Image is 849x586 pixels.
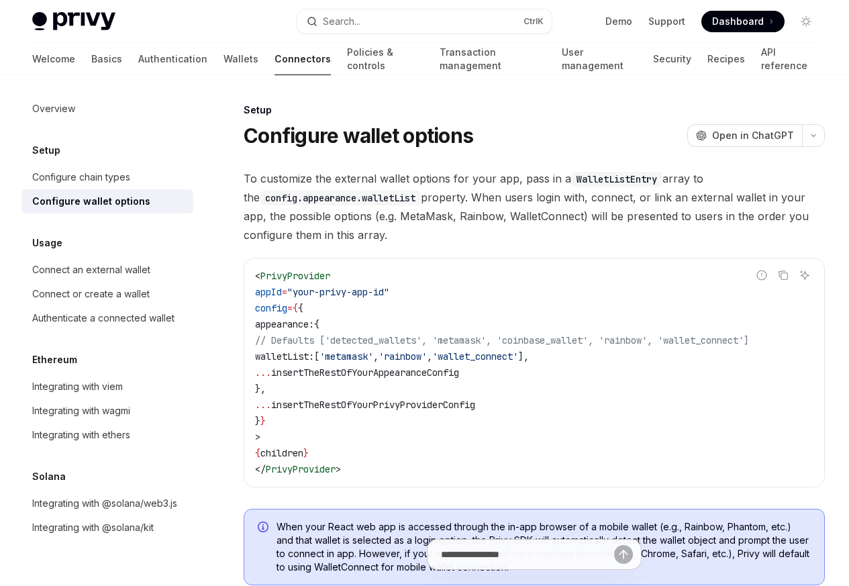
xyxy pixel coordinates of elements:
span: }, [255,383,266,395]
div: Authenticate a connected wallet [32,310,174,326]
div: Integrating with wagmi [32,403,130,419]
span: 'metamask' [319,350,373,362]
a: Transaction management [440,43,546,75]
span: "your-privy-app-id" [287,286,389,298]
span: } [255,415,260,427]
button: Open in ChatGPT [687,124,802,147]
span: } [303,447,309,459]
span: insertTheRestOfYourAppearanceConfig [271,367,459,379]
a: Wallets [223,43,258,75]
h5: Solana [32,469,66,485]
a: API reference [761,43,817,75]
div: Integrating with viem [32,379,123,395]
button: Open search [297,9,552,34]
a: Authentication [138,43,207,75]
span: insertTheRestOfYourPrivyProviderConfig [271,399,475,411]
h1: Configure wallet options [244,124,473,148]
a: Dashboard [701,11,785,32]
a: Connect or create a wallet [21,282,193,306]
div: Integrating with ethers [32,427,130,443]
span: appId [255,286,282,298]
span: appearance: [255,318,314,330]
div: Overview [32,101,75,117]
a: Configure chain types [21,165,193,189]
svg: Info [258,522,271,535]
a: Configure wallet options [21,189,193,213]
h5: Usage [32,235,62,251]
button: Copy the contents from the code block [775,266,792,284]
a: Integrating with @solana/web3.js [21,491,193,516]
span: < [255,270,260,282]
button: Report incorrect code [753,266,770,284]
span: config [255,302,287,314]
div: Integrating with @solana/web3.js [32,495,177,511]
span: > [255,431,260,443]
a: Basics [91,43,122,75]
div: Configure wallet options [32,193,150,209]
span: PrivyProvider [260,270,330,282]
span: walletList: [255,350,314,362]
div: Search... [323,13,360,30]
a: Welcome [32,43,75,75]
span: 'wallet_connect' [432,350,518,362]
a: Integrating with @solana/kit [21,516,193,540]
a: User management [562,43,637,75]
span: { [314,318,319,330]
span: { [298,302,303,314]
span: ... [255,367,271,379]
input: Ask a question... [441,540,614,569]
div: Connect or create a wallet [32,286,150,302]
span: } [260,415,266,427]
span: To customize the external wallet options for your app, pass in a array to the property. When user... [244,169,825,244]
span: Dashboard [712,15,764,28]
img: light logo [32,12,115,31]
a: Authenticate a connected wallet [21,306,193,330]
a: Security [653,43,691,75]
a: Support [648,15,685,28]
span: = [282,286,287,298]
span: = [287,302,293,314]
div: Connect an external wallet [32,262,150,278]
a: Policies & controls [347,43,423,75]
span: , [427,350,432,362]
button: Ask AI [796,266,813,284]
a: Connectors [274,43,331,75]
span: </ [255,463,266,475]
span: { [255,447,260,459]
code: WalletListEntry [571,172,662,187]
span: When your React web app is accessed through the in-app browser of a mobile wallet (e.g., Rainbow,... [277,520,811,574]
div: Setup [244,103,825,117]
h5: Ethereum [32,352,77,368]
button: Toggle dark mode [795,11,817,32]
span: { [293,302,298,314]
span: ], [518,350,529,362]
button: Send message [614,545,633,564]
a: Demo [605,15,632,28]
span: PrivyProvider [266,463,336,475]
a: Recipes [707,43,745,75]
a: Integrating with ethers [21,423,193,447]
div: Integrating with @solana/kit [32,520,154,536]
a: Integrating with viem [21,375,193,399]
span: , [373,350,379,362]
div: Configure chain types [32,169,130,185]
code: config.appearance.walletList [260,191,421,205]
span: Ctrl K [523,16,544,27]
a: Connect an external wallet [21,258,193,282]
a: Integrating with wagmi [21,399,193,423]
span: // Defaults ['detected_wallets', 'metamask', 'coinbase_wallet', 'rainbow', 'wallet_connect'] [255,334,749,346]
h5: Setup [32,142,60,158]
a: Overview [21,97,193,121]
span: Open in ChatGPT [712,129,794,142]
span: > [336,463,341,475]
span: ... [255,399,271,411]
span: 'rainbow' [379,350,427,362]
span: [ [314,350,319,362]
span: children [260,447,303,459]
